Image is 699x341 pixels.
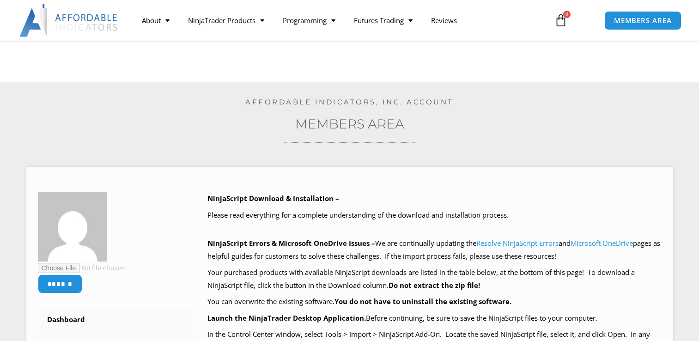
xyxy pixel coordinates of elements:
nav: Menu [133,10,545,31]
b: NinjaScript Download & Installation – [207,194,339,203]
b: You do not have to uninstall the existing software. [334,297,511,306]
a: About [133,10,179,31]
a: MEMBERS AREA [604,11,681,30]
b: NinjaScript Errors & Microsoft OneDrive Issues – [207,238,375,248]
a: Reviews [422,10,466,31]
a: Programming [274,10,345,31]
p: Before continuing, be sure to save the NinjaScript files to your computer. [207,312,662,325]
p: Your purchased products with available NinjaScript downloads are listed in the table below, at th... [207,266,662,292]
img: 622c0e5cd141b27f765624b030f9588d856383c752eb649923b69642f0324744 [38,192,107,262]
span: 0 [563,11,571,18]
a: Members Area [295,116,404,132]
p: We are continually updating the and pages as helpful guides for customers to solve these challeng... [207,237,662,263]
img: LogoAI | Affordable Indicators – NinjaTrader [19,4,119,37]
a: Affordable Indicators, Inc. Account [245,97,454,106]
a: Futures Trading [345,10,422,31]
b: Do not extract the zip file! [389,280,480,290]
a: Dashboard [38,308,194,332]
p: Please read everything for a complete understanding of the download and installation process. [207,209,662,222]
b: Launch the NinjaTrader Desktop Application. [207,313,366,323]
p: You can overwrite the existing software. [207,295,662,308]
a: Microsoft OneDrive [571,238,633,248]
a: 0 [541,7,581,34]
a: NinjaTrader Products [179,10,274,31]
span: MEMBERS AREA [614,17,672,24]
a: Resolve NinjaScript Errors [476,238,559,248]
